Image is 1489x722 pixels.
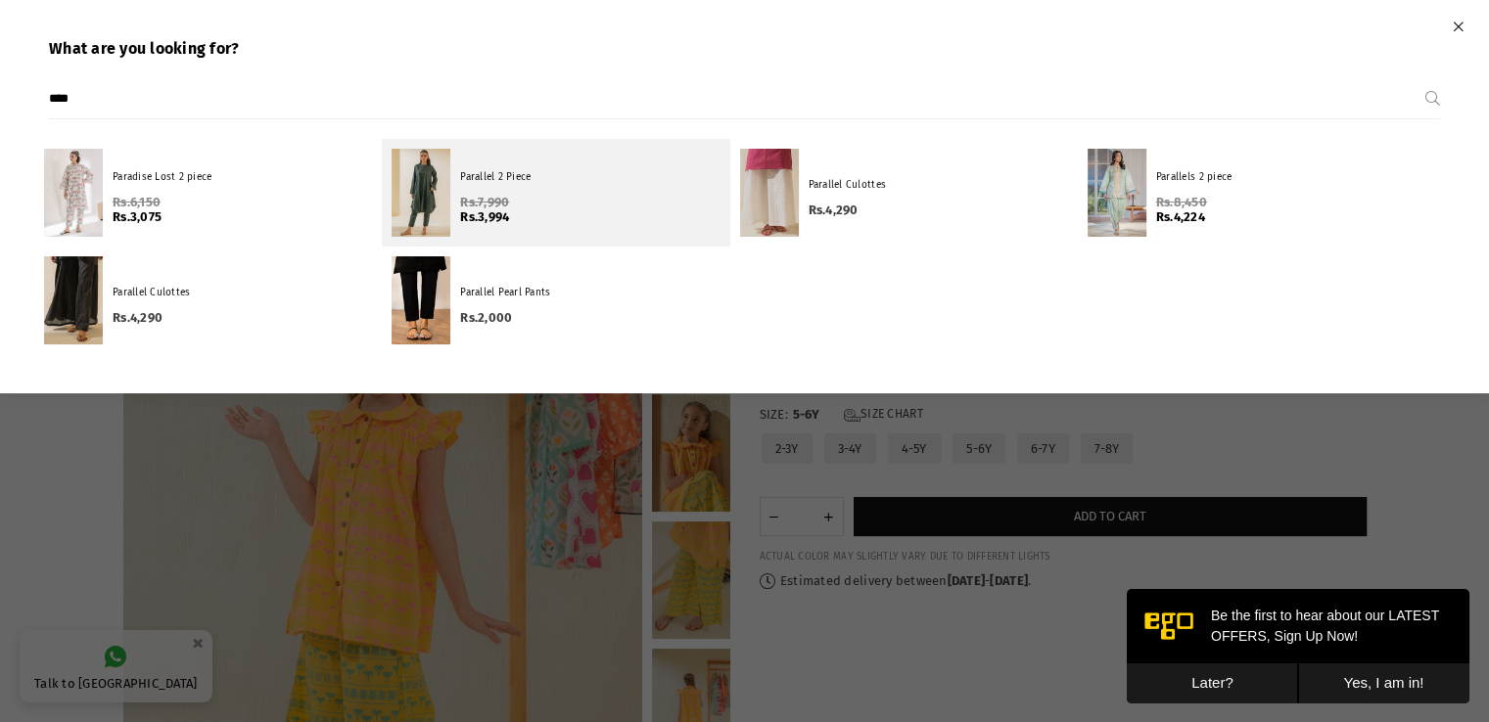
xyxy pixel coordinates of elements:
[113,310,163,325] span: Rs.4,290
[1156,170,1416,185] p: Parallels 2 piece
[113,286,372,300] p: Parallel Culottes
[34,139,382,247] a: Paradise Lost 2 piece Rs.6,150 Rs.3,075
[730,139,1078,247] a: Parallel Culottes Rs.4,290
[113,170,372,185] p: Paradise Lost 2 piece
[113,195,161,209] span: Rs.6,150
[460,310,512,325] span: Rs.2,000
[1078,139,1425,247] a: Parallels 2 piece Rs.8,450 Rs.4,224
[49,39,240,58] b: What are you looking for?
[460,195,509,209] span: Rs.7,990
[1156,195,1207,209] span: Rs.8,450
[460,170,720,185] p: Parallel 2 Piece
[1156,209,1205,224] span: Rs.4,224
[1447,10,1469,42] button: Close
[113,209,162,224] span: Rs.3,075
[460,209,509,224] span: Rs.3,994
[809,203,859,217] span: Rs.4,290
[171,74,343,114] button: Yes, I am in!
[382,139,729,247] a: Parallel 2 Piece Rs.7,990 Rs.3,994
[382,247,729,354] a: Parallel Pearl Pants Rs.2,000
[460,286,720,300] p: Parallel Pearl Pants
[34,247,382,354] a: Parallel Culottes Rs.4,290
[1127,589,1469,702] iframe: webpush-onsite
[809,178,1068,193] p: Parallel Culottes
